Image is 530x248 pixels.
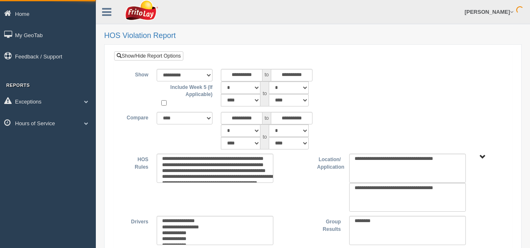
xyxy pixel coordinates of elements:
label: Group Results [313,216,345,233]
span: to [262,69,271,81]
label: HOS Rules [120,154,152,171]
span: to [260,81,269,106]
span: to [262,112,271,124]
label: Location/ Application [313,154,345,171]
label: Drivers [120,216,152,226]
label: Compare [120,112,152,122]
a: Show/Hide Report Options [114,51,183,61]
label: Include Week 5 (If Applicable) [157,81,212,99]
span: to [260,124,269,149]
h2: HOS Violation Report [104,32,522,40]
label: Show [120,69,152,79]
